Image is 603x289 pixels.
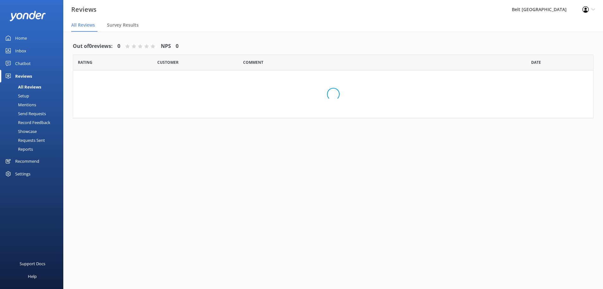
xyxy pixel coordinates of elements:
div: Settings [15,167,30,180]
div: Help [28,270,37,283]
a: Send Requests [4,109,63,118]
img: yonder-white-logo.png [9,11,46,21]
h4: 0 [176,42,179,50]
a: Requests Sent [4,136,63,145]
div: Showcase [4,127,37,136]
div: Recommend [15,155,39,167]
div: Home [15,32,27,44]
span: Survey Results [107,22,139,28]
span: Question [243,59,263,65]
div: Mentions [4,100,36,109]
div: Reviews [15,70,32,82]
a: Showcase [4,127,63,136]
a: All Reviews [4,82,63,91]
h4: Out of 0 reviews: [73,42,113,50]
div: All Reviews [4,82,41,91]
div: Reports [4,145,33,154]
div: Inbox [15,44,26,57]
h3: Reviews [71,4,97,15]
span: Date [531,59,541,65]
div: Record Feedback [4,118,50,127]
div: Send Requests [4,109,46,118]
div: Chatbot [15,57,31,70]
div: Support Docs [20,257,45,270]
h4: 0 [117,42,120,50]
div: Requests Sent [4,136,45,145]
a: Record Feedback [4,118,63,127]
a: Mentions [4,100,63,109]
div: Setup [4,91,29,100]
span: All Reviews [71,22,95,28]
h4: NPS [161,42,171,50]
span: Date [78,59,92,65]
a: Setup [4,91,63,100]
span: Date [157,59,179,65]
a: Reports [4,145,63,154]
